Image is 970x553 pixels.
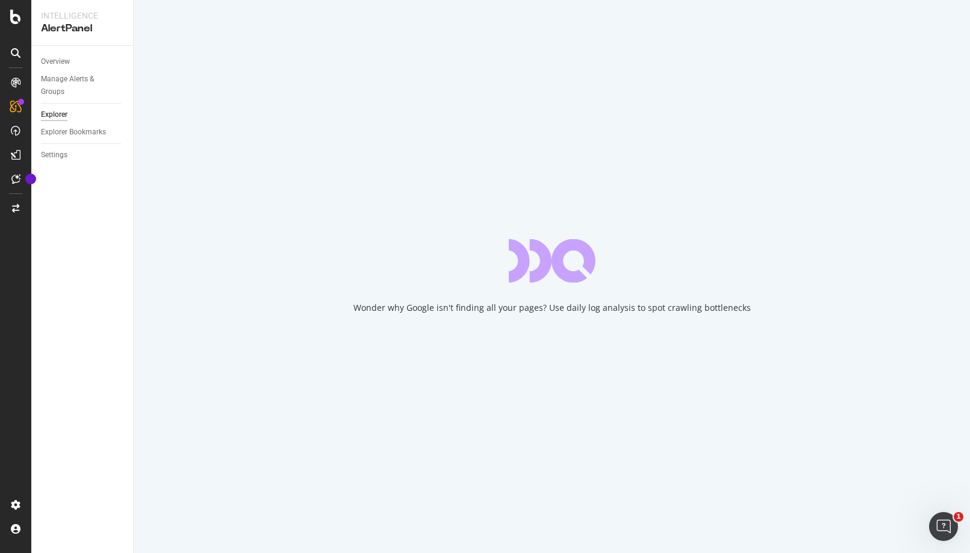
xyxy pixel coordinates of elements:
a: Overview [41,55,125,68]
div: Overview [41,55,70,68]
div: Settings [41,149,67,161]
div: Manage Alerts & Groups [41,73,113,98]
a: Manage Alerts & Groups [41,73,125,98]
a: Explorer [41,108,125,121]
div: AlertPanel [41,22,123,36]
div: animation [509,239,595,283]
a: Settings [41,149,125,161]
div: Tooltip anchor [25,173,36,184]
div: Intelligence [41,10,123,22]
div: Wonder why Google isn't finding all your pages? Use daily log analysis to spot crawling bottlenecks [353,302,751,314]
iframe: Intercom live chat [929,512,958,541]
a: Explorer Bookmarks [41,126,125,139]
div: Explorer Bookmarks [41,126,106,139]
span: 1 [954,512,963,522]
div: Explorer [41,108,67,121]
